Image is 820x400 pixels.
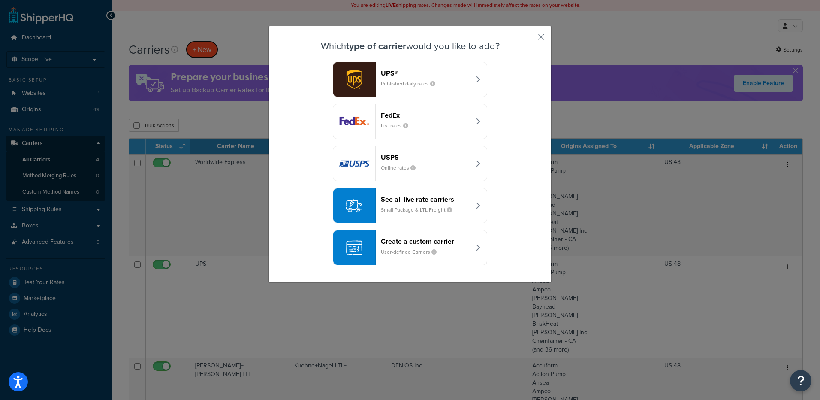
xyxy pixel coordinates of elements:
img: ups logo [333,62,375,97]
header: USPS [381,153,470,161]
header: See all live rate carriers [381,195,470,203]
img: usps logo [333,146,375,181]
img: icon-carrier-custom-c93b8a24.svg [346,239,362,256]
button: usps logoUSPSOnline rates [333,146,487,181]
h3: Which would you like to add? [290,41,530,52]
button: ups logoUPS®Published daily rates [333,62,487,97]
strong: type of carrier [346,39,406,53]
button: fedEx logoFedExList rates [333,104,487,139]
button: Open Resource Center [790,370,811,391]
small: List rates [381,122,415,130]
header: Create a custom carrier [381,237,470,245]
header: UPS® [381,69,470,77]
small: User-defined Carriers [381,248,443,256]
small: Published daily rates [381,80,442,88]
img: fedEx logo [333,104,375,139]
button: Create a custom carrierUser-defined Carriers [333,230,487,265]
header: FedEx [381,111,470,119]
img: icon-carrier-liverate-becf4550.svg [346,197,362,214]
button: See all live rate carriersSmall Package & LTL Freight [333,188,487,223]
small: Online rates [381,164,422,172]
small: Small Package & LTL Freight [381,206,459,214]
